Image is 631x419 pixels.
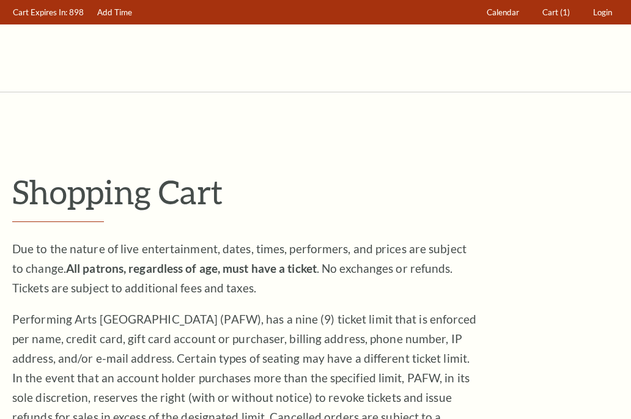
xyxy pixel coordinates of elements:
[487,7,519,17] span: Calendar
[13,7,67,17] span: Cart Expires In:
[12,242,467,295] span: Due to the nature of live entertainment, dates, times, performers, and prices are subject to chan...
[537,1,576,24] a: Cart (1)
[593,7,612,17] span: Login
[66,261,317,275] strong: All patrons, regardless of age, must have a ticket
[92,1,138,24] a: Add Time
[69,7,84,17] span: 898
[588,1,618,24] a: Login
[12,172,619,212] p: Shopping Cart
[481,1,525,24] a: Calendar
[560,7,570,17] span: (1)
[542,7,558,17] span: Cart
